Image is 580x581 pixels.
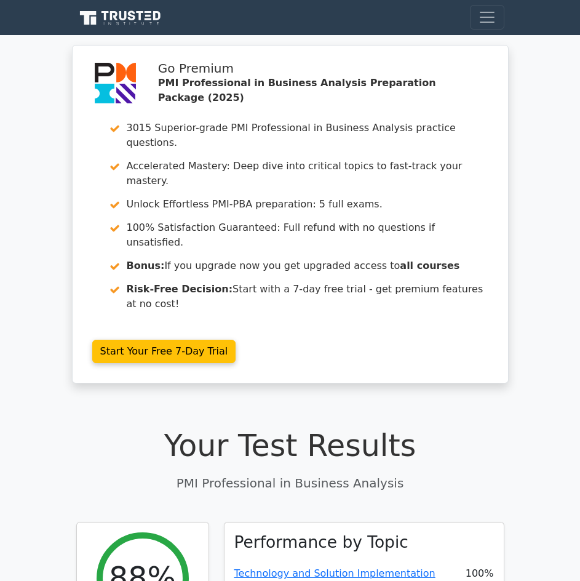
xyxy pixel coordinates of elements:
span: 100% [466,566,494,581]
p: PMI Professional in Business Analysis [76,474,504,492]
a: Start Your Free 7-Day Trial [92,340,236,363]
h3: Performance by Topic [234,532,408,552]
a: Technology and Solution Implementation [234,567,435,579]
button: Toggle navigation [470,5,504,30]
h1: Your Test Results [76,428,504,464]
